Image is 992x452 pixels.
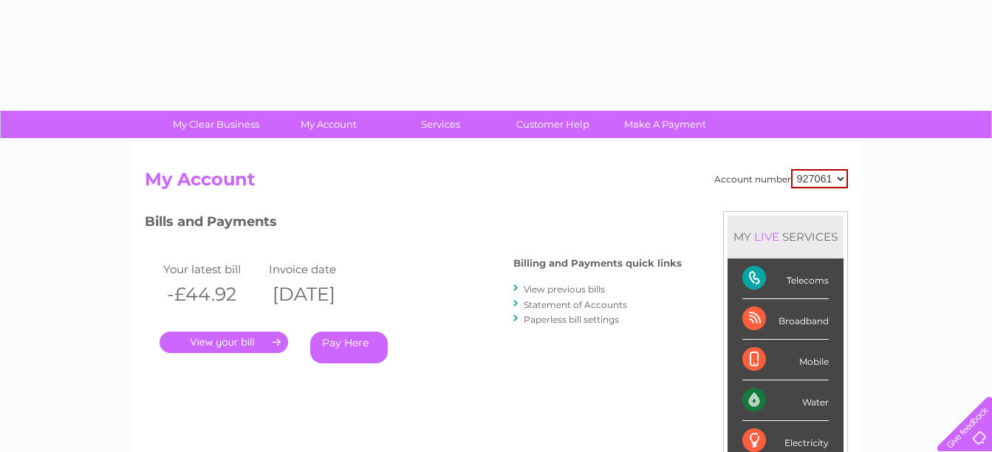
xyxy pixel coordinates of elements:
a: Customer Help [492,111,614,138]
h4: Billing and Payments quick links [513,258,682,269]
div: MY SERVICES [728,216,844,258]
th: [DATE] [265,279,372,309]
a: . [160,332,288,353]
h2: My Account [145,169,848,197]
a: Pay Here [310,332,388,363]
td: Invoice date [265,259,372,279]
div: Telecoms [742,258,829,299]
div: Account number [714,169,848,188]
th: -£44.92 [160,279,266,309]
td: Your latest bill [160,259,266,279]
a: Statement of Accounts [524,299,627,310]
div: Mobile [742,340,829,380]
div: Water [742,380,829,421]
a: Paperless bill settings [524,314,619,325]
a: View previous bills [524,284,605,295]
a: My Clear Business [155,111,277,138]
div: Broadband [742,299,829,340]
a: Make A Payment [604,111,726,138]
h3: Bills and Payments [145,211,682,237]
div: LIVE [751,230,782,244]
a: My Account [267,111,389,138]
a: Services [380,111,502,138]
